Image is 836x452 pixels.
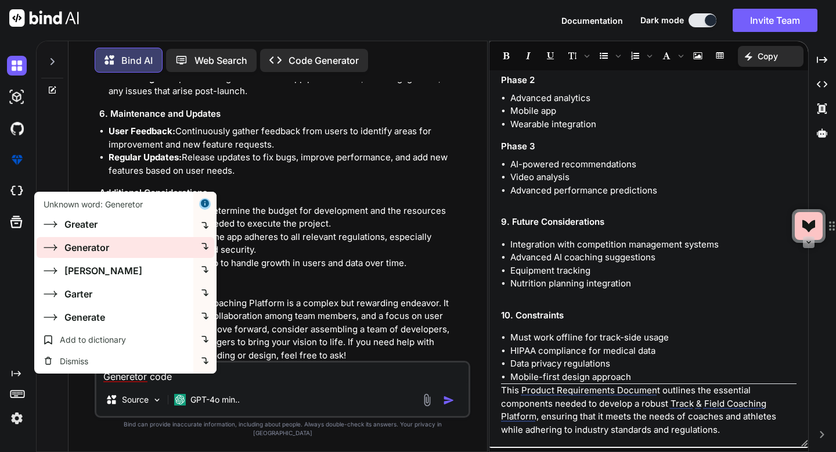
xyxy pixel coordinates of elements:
[510,264,797,278] li: Equipment tracking
[496,46,517,66] span: Bold
[561,16,623,26] span: Documentation
[174,394,186,406] img: GPT-4o mini
[122,394,149,406] p: Source
[656,46,686,66] span: Font family
[510,158,797,171] li: AI-powered recommendations
[510,345,797,358] li: HIPAA compliance for medical data
[109,125,467,151] li: Continuously gather feedback from users to identify areas for improvement and new feature requests.
[109,257,467,270] li: Design the app to handle growth in users and data over time.
[64,310,105,324] div: Generate
[561,15,623,27] button: Documentation
[593,46,624,66] span: Insert Unordered List
[7,119,27,138] img: githubDark
[34,330,193,349] div: Add to dictionary
[34,351,193,371] div: Dismiss
[64,287,92,301] div: Garter
[510,238,797,252] li: Integration with competition management systems
[7,150,27,170] img: premium
[9,9,79,27] img: Bind AI
[510,277,797,290] li: Nutrition planning integration
[687,46,708,66] span: Insert Image
[109,231,467,257] li: Ensure that the app adheres to all relevant regulations, especially regarding data privacy and se...
[501,216,797,229] h2: 9. Future Considerations
[152,395,162,405] img: Pick Models
[510,371,797,384] li: Mobile-first design approach
[64,264,142,278] div: [PERSON_NAME]
[510,171,797,184] li: Video analysis
[510,357,797,371] li: Data privacy regulations
[510,105,797,118] li: Mobile app
[95,420,470,437] p: Bind can provide inaccurate information, including about people. Always double-check its answers....
[562,46,592,66] span: Font size
[109,73,157,84] strong: Monitoring:
[709,46,730,66] span: Insert table
[510,331,797,345] li: Must work offline for track-side usage
[64,241,109,254] div: Generator
[99,279,467,292] h3: Conclusion
[510,251,797,264] li: Advanced AI coaching suggestions
[518,46,539,66] span: Italic
[7,408,27,428] img: settings
[625,46,655,66] span: Insert Ordered List
[7,181,27,201] img: cloudideIcon
[7,56,27,76] img: darkChat
[640,15,684,26] span: Dark mode
[109,151,467,177] li: Release updates to fix bugs, improve performance, and add new features based on user needs.
[443,394,455,406] img: icon
[109,72,467,98] li: Set up monitoring tools to track app performance, user engagement, and any issues that arise post...
[7,87,27,107] img: darkAi-studio
[289,53,359,67] p: Code Generator
[501,74,797,87] h3: Phase 2
[420,393,434,407] img: attachment
[501,309,797,322] h2: 10. Constraints
[99,107,467,121] h3: 6. Maintenance and Updates
[96,363,468,383] textarea: Generetor code
[540,46,561,66] span: Underline
[510,92,797,105] li: Advanced analytics
[501,140,797,153] h3: Phase 3
[190,394,240,406] p: GPT-4o min..
[64,217,98,231] div: Greater
[109,205,467,231] li: Determine the budget for development and the resources (team members, tools) needed to execute th...
[99,186,467,200] h3: Additional Considerations
[733,9,817,32] button: Invite Team
[194,53,247,67] p: Web Search
[121,53,153,67] p: Bind AI
[501,384,797,436] p: This Product Requirements Document outlines the essential components needed to develop a robust T...
[109,125,175,137] strong: User Feedback:
[510,184,797,198] li: Advanced performance predictions
[44,199,143,210] div: Unknown word: Generetor
[758,51,778,62] p: Copy
[99,297,467,363] p: Building the Track & Field Coaching Platform is a complex but rewarding endeavor. It requires car...
[510,118,797,131] li: Wearable integration
[109,152,182,163] strong: Regular Updates:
